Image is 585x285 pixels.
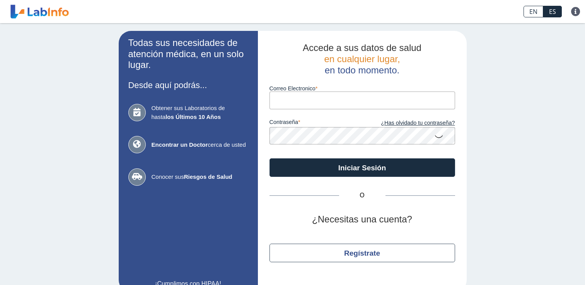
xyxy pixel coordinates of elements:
label: Correo Electronico [269,85,455,92]
b: los Últimos 10 Años [165,114,221,120]
h2: Todas sus necesidades de atención médica, en un solo lugar. [128,37,248,71]
span: en cualquier lugar, [324,54,400,64]
a: ¿Has olvidado tu contraseña? [362,119,455,127]
span: cerca de usted [152,141,248,149]
span: Obtener sus Laboratorios de hasta [152,104,248,121]
button: Iniciar Sesión [269,158,455,177]
b: Riesgos de Salud [184,173,232,180]
span: en todo momento. [325,65,399,75]
h2: ¿Necesitas una cuenta? [269,214,455,225]
span: Conocer sus [152,173,248,182]
b: Encontrar un Doctor [152,141,208,148]
button: Regístrate [269,244,455,262]
h3: Desde aquí podrás... [128,80,248,90]
a: ES [543,6,562,17]
label: contraseña [269,119,362,127]
a: EN [524,6,543,17]
span: O [339,191,385,200]
span: Accede a sus datos de salud [303,42,421,53]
